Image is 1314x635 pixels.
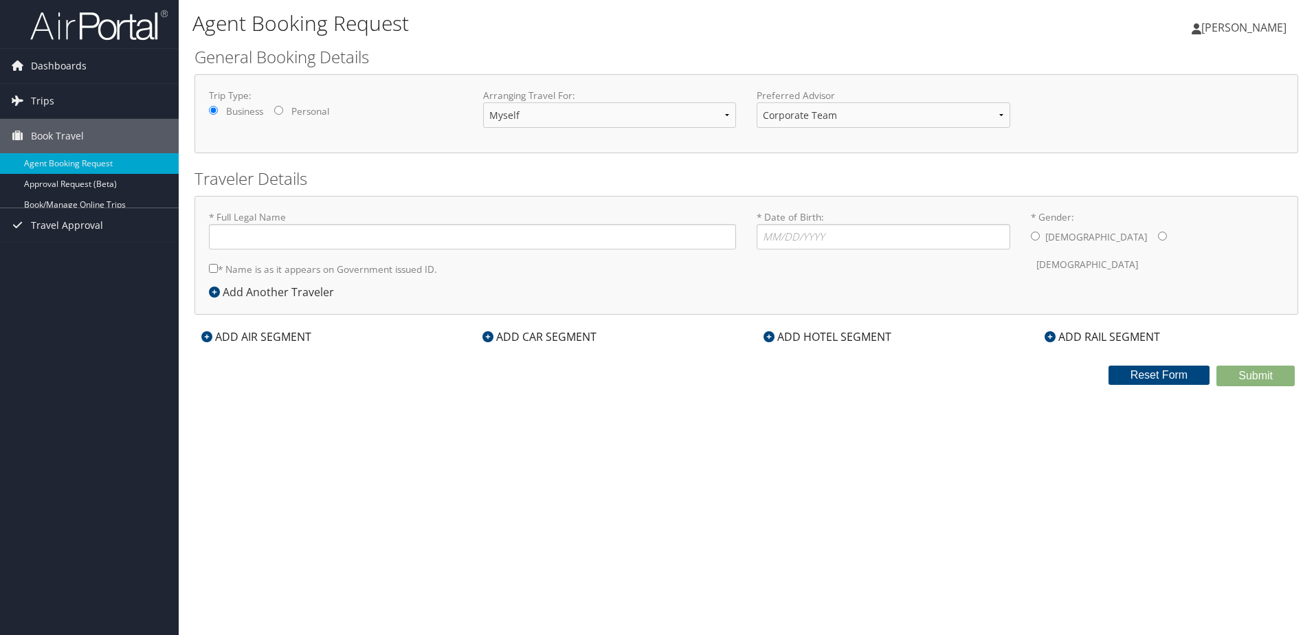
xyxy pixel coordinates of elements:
input: * Gender:[DEMOGRAPHIC_DATA][DEMOGRAPHIC_DATA] [1031,232,1040,241]
div: ADD CAR SEGMENT [476,328,603,345]
button: Submit [1216,366,1295,386]
label: [DEMOGRAPHIC_DATA] [1036,252,1138,278]
h1: Agent Booking Request [192,9,931,38]
label: Arranging Travel For: [483,89,737,102]
a: [PERSON_NAME] [1192,7,1300,48]
label: Trip Type: [209,89,463,102]
div: ADD HOTEL SEGMENT [757,328,898,345]
span: [PERSON_NAME] [1201,20,1287,35]
img: airportal-logo.png [30,9,168,41]
label: Personal [291,104,329,118]
label: * Full Legal Name [209,210,736,249]
input: * Name is as it appears on Government issued ID. [209,264,218,273]
label: * Date of Birth: [757,210,1010,249]
input: * Gender:[DEMOGRAPHIC_DATA][DEMOGRAPHIC_DATA] [1158,232,1167,241]
input: * Date of Birth: [757,224,1010,249]
div: ADD AIR SEGMENT [194,328,318,345]
div: Add Another Traveler [209,284,341,300]
label: * Name is as it appears on Government issued ID. [209,256,437,282]
span: Trips [31,84,54,118]
label: Business [226,104,263,118]
button: Reset Form [1109,366,1210,385]
label: [DEMOGRAPHIC_DATA] [1045,224,1147,250]
span: Book Travel [31,119,84,153]
input: * Full Legal Name [209,224,736,249]
div: ADD RAIL SEGMENT [1038,328,1167,345]
label: Preferred Advisor [757,89,1010,102]
span: Travel Approval [31,208,103,243]
h2: Traveler Details [194,167,1298,190]
span: Dashboards [31,49,87,83]
label: * Gender: [1031,210,1284,278]
h2: General Booking Details [194,45,1298,69]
